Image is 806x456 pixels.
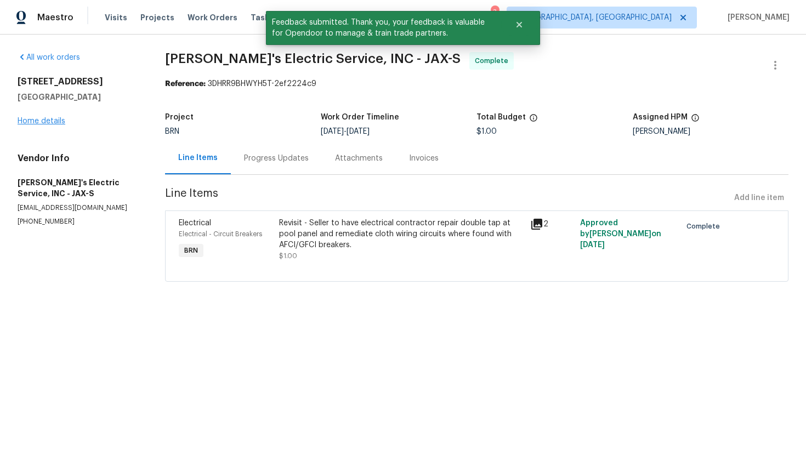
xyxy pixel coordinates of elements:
[18,92,139,102] h5: [GEOGRAPHIC_DATA]
[18,153,139,164] h4: Vendor Info
[279,218,524,250] div: Revisit - Seller to have electrical contractor repair double tap at pool panel and remediate clot...
[266,11,501,45] span: Feedback submitted. Thank you, your feedback is valuable for Opendoor to manage & train trade par...
[321,128,370,135] span: -
[409,153,439,164] div: Invoices
[691,113,700,128] span: The hpm assigned to this work order.
[165,113,194,121] h5: Project
[180,245,202,256] span: BRN
[165,128,179,135] span: BRN
[686,221,724,232] span: Complete
[633,113,688,121] h5: Assigned HPM
[580,219,661,249] span: Approved by [PERSON_NAME] on
[18,117,65,125] a: Home details
[178,152,218,163] div: Line Items
[475,55,513,66] span: Complete
[516,12,672,23] span: [GEOGRAPHIC_DATA], [GEOGRAPHIC_DATA]
[529,113,538,128] span: The total cost of line items that have been proposed by Opendoor. This sum includes line items th...
[335,153,383,164] div: Attachments
[165,80,206,88] b: Reference:
[165,78,788,89] div: 3DHRR9BHWYH5T-2ef2224c9
[244,153,309,164] div: Progress Updates
[179,231,262,237] span: Electrical - Circuit Breakers
[321,113,399,121] h5: Work Order Timeline
[251,14,274,21] span: Tasks
[18,217,139,226] p: [PHONE_NUMBER]
[140,12,174,23] span: Projects
[491,7,498,18] div: 3
[723,12,790,23] span: [PERSON_NAME]
[165,188,730,208] span: Line Items
[18,177,139,199] h5: [PERSON_NAME]'s Electric Service, INC - JAX-S
[321,128,344,135] span: [DATE]
[476,113,526,121] h5: Total Budget
[633,128,788,135] div: [PERSON_NAME]
[105,12,127,23] span: Visits
[165,52,461,65] span: [PERSON_NAME]'s Electric Service, INC - JAX-S
[476,128,497,135] span: $1.00
[18,54,80,61] a: All work orders
[37,12,73,23] span: Maestro
[347,128,370,135] span: [DATE]
[18,76,139,87] h2: [STREET_ADDRESS]
[18,203,139,213] p: [EMAIL_ADDRESS][DOMAIN_NAME]
[580,241,605,249] span: [DATE]
[501,14,537,36] button: Close
[188,12,237,23] span: Work Orders
[279,253,297,259] span: $1.00
[530,218,574,231] div: 2
[179,219,211,227] span: Electrical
